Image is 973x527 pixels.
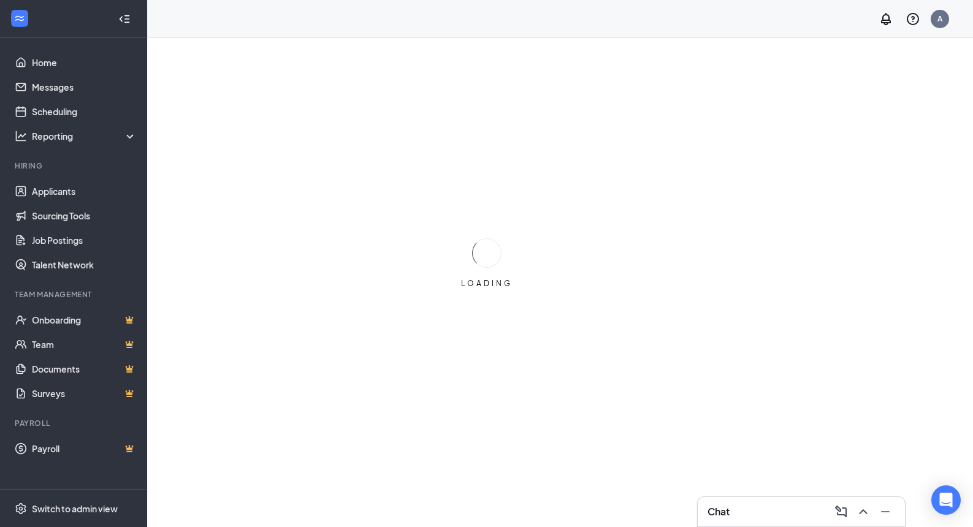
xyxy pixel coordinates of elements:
[834,504,849,519] svg: ComposeMessage
[456,278,517,289] div: LOADING
[853,502,873,521] button: ChevronUp
[15,502,27,515] svg: Settings
[878,504,893,519] svg: Minimize
[856,504,871,519] svg: ChevronUp
[32,203,137,228] a: Sourcing Tools
[32,130,137,142] div: Reporting
[937,13,942,24] div: A
[32,99,137,124] a: Scheduling
[118,13,131,25] svg: Collapse
[32,179,137,203] a: Applicants
[831,502,851,521] button: ComposeMessage
[876,502,895,521] button: Minimize
[32,308,137,332] a: OnboardingCrown
[32,381,137,406] a: SurveysCrown
[32,50,137,75] a: Home
[708,505,730,518] h3: Chat
[15,130,27,142] svg: Analysis
[906,12,920,26] svg: QuestionInfo
[32,502,118,515] div: Switch to admin view
[879,12,893,26] svg: Notifications
[15,289,134,300] div: Team Management
[15,161,134,171] div: Hiring
[32,252,137,277] a: Talent Network
[13,12,26,25] svg: WorkstreamLogo
[32,332,137,357] a: TeamCrown
[32,357,137,381] a: DocumentsCrown
[32,436,137,461] a: PayrollCrown
[15,418,134,428] div: Payroll
[32,228,137,252] a: Job Postings
[32,75,137,99] a: Messages
[931,485,961,515] div: Open Intercom Messenger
